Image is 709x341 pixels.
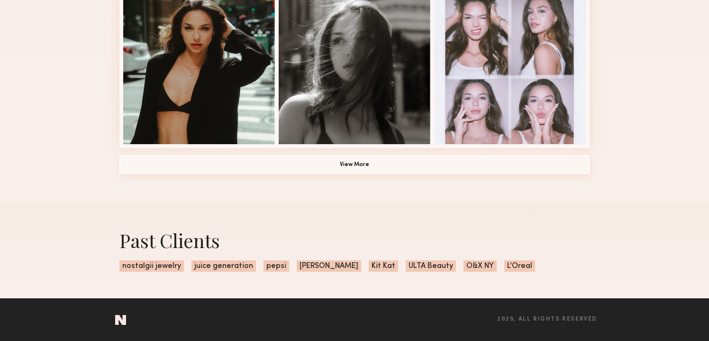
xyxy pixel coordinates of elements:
[119,155,590,174] button: View More
[369,260,398,272] span: Kit Kat
[119,260,184,272] span: nostalgii jewelry
[119,228,590,253] div: Past Clients
[497,316,597,323] span: 2025, all rights reserved
[504,260,535,272] span: L’Oreal
[406,260,456,272] span: ULTA Beauty
[464,260,497,272] span: O&X NY
[264,260,289,272] span: pepsi
[191,260,256,272] span: juice generation
[297,260,361,272] span: [PERSON_NAME]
